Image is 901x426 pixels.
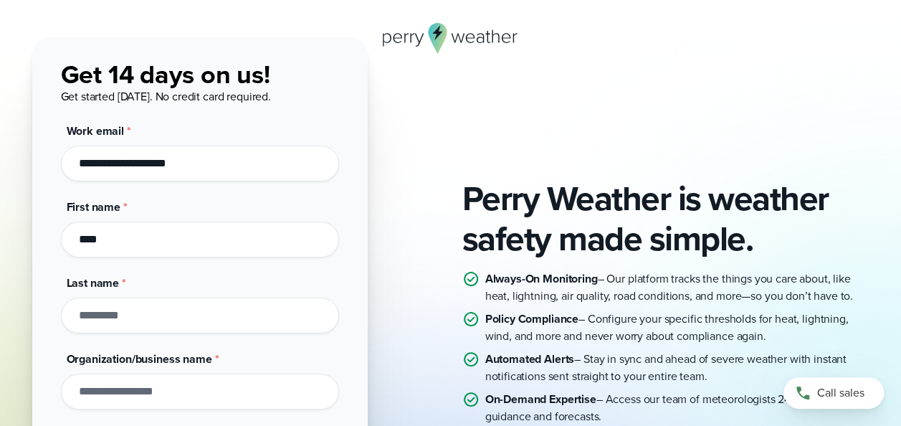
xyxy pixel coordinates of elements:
p: – Configure your specific thresholds for heat, lightning, wind, and more and never worry about co... [485,311,869,345]
strong: Always-On Monitoring [485,270,598,287]
span: First name [67,199,121,215]
p: – Stay in sync and ahead of severe weather with instant notifications sent straight to your entir... [485,351,869,385]
span: Call sales [817,384,864,402]
span: Get started [DATE]. No credit card required. [61,88,271,105]
strong: Policy Compliance [485,311,578,327]
strong: Automated Alerts [485,351,575,367]
strong: On-Demand Expertise [485,391,596,407]
span: Organization/business name [67,351,212,367]
p: – Our platform tracks the things you care about, like heat, lightning, air quality, road conditio... [485,270,869,305]
span: Last name [67,275,120,291]
span: Work email [67,123,125,139]
h2: Perry Weather is weather safety made simple. [462,179,869,259]
p: – Access our team of meteorologists 24/7 for live guidance and forecasts. [485,391,869,425]
span: Get 14 days on us! [61,55,270,93]
a: Call sales [783,377,884,409]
